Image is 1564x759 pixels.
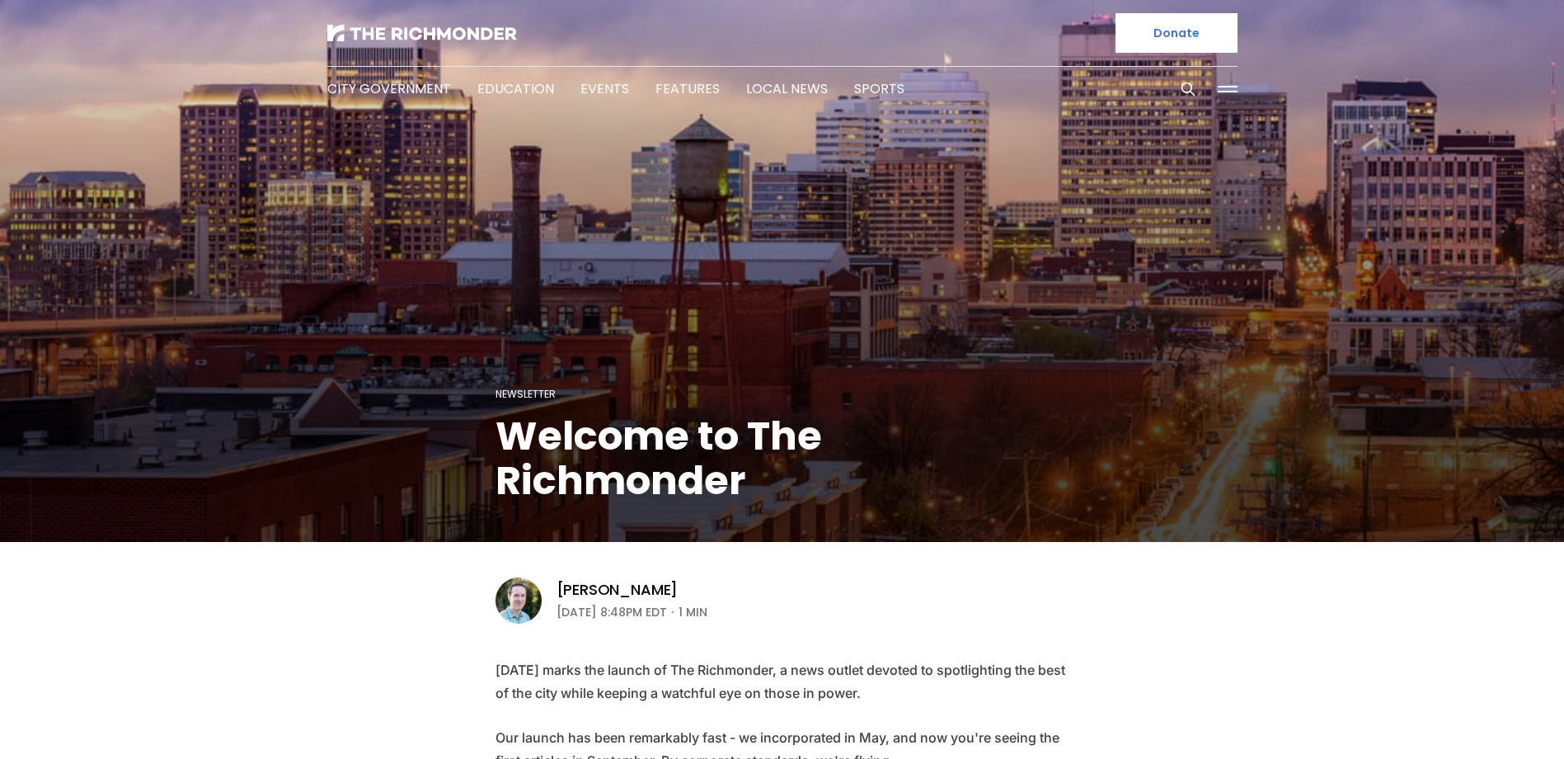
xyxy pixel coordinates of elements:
[1425,678,1564,759] iframe: portal-trigger
[1115,13,1238,53] a: Donate
[746,79,828,98] a: Local News
[679,602,707,622] span: 1 min
[496,577,542,624] img: Michael Phillips
[496,658,1069,705] p: [DATE] marks the launch of The Richmonder, a news outlet devoted to spotlighting the best of the ...
[496,387,556,401] a: Newsletter
[477,79,554,98] a: Education
[854,79,904,98] a: Sports
[327,25,517,41] img: The Richmonder
[557,580,679,600] a: [PERSON_NAME]
[1176,77,1200,101] button: Search this site
[580,79,629,98] a: Events
[496,414,1069,503] h1: Welcome to The Richmonder
[557,602,667,622] time: [DATE] 8:48PM EDT
[655,79,720,98] a: Features
[327,79,451,98] a: City Government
